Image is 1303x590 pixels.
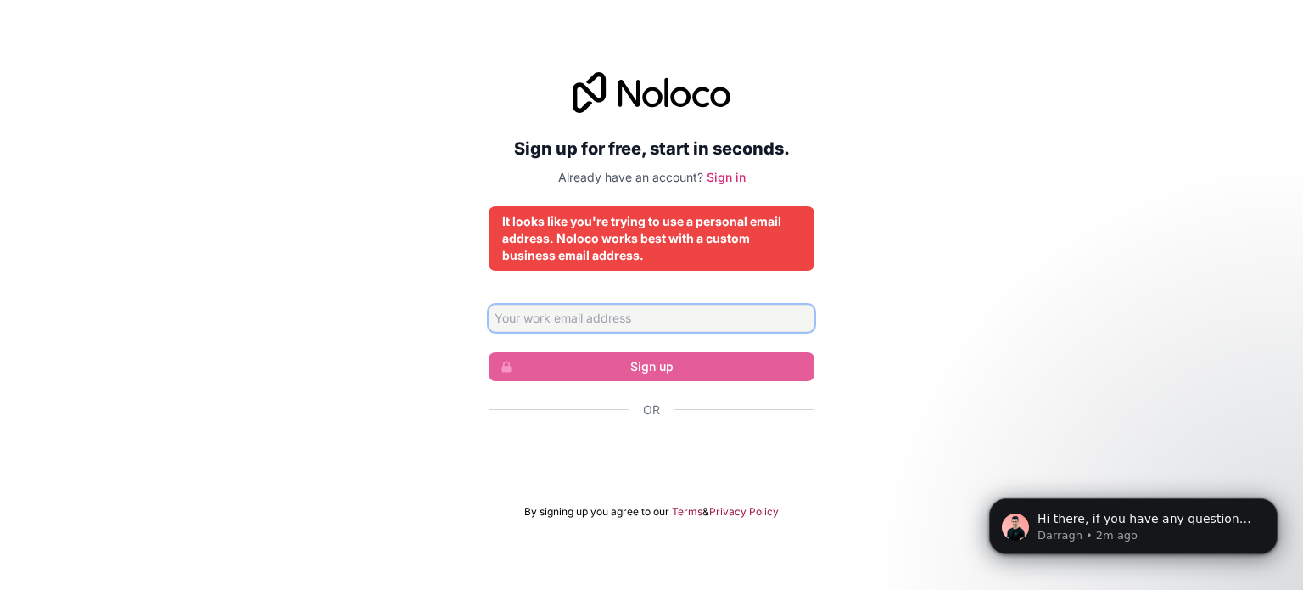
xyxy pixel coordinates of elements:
a: Sign in [707,170,746,184]
a: Terms [672,505,702,519]
h2: Sign up for free, start in seconds. [489,133,814,164]
input: Email address [489,305,814,332]
span: Or [643,402,660,419]
span: & [702,505,709,519]
span: Already have an account? [558,170,703,184]
iframe: Intercom notifications message [964,463,1303,582]
span: By signing up you agree to our [524,505,669,519]
button: Sign up [489,352,814,381]
div: It looks like you're trying to use a personal email address. Noloco works best with a custom busi... [502,213,801,264]
a: Privacy Policy [709,505,779,519]
iframe: Sign in with Google Button [480,437,823,475]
